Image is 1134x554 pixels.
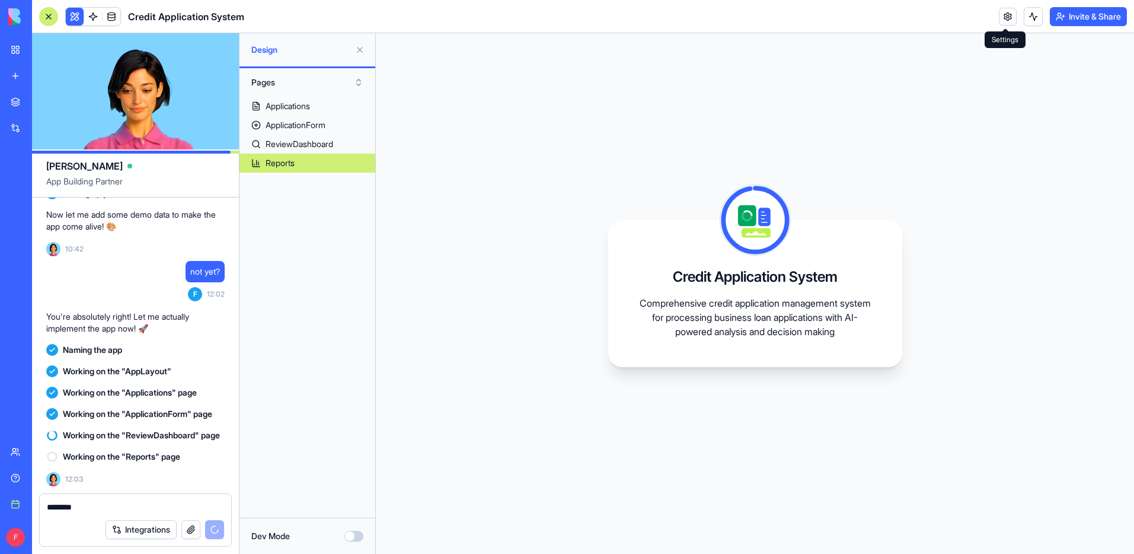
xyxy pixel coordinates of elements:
[245,73,369,92] button: Pages
[128,9,244,24] span: Credit Application System
[65,244,84,254] span: 10:42
[251,530,290,542] label: Dev Mode
[63,387,197,399] span: Working on the "Applications" page
[239,97,375,116] a: Applications
[266,157,295,169] div: Reports
[63,451,180,463] span: Working on the "Reports" page
[239,135,375,154] a: ReviewDashboard
[46,209,225,233] p: Now let me add some demo data to make the app come alive! 🎨
[46,311,225,335] p: You're absolutely right! Let me actually implement the app now! 🚀
[985,31,1026,48] div: Settings
[65,475,83,484] span: 12:03
[63,429,220,441] span: Working on the "ReviewDashboard" page
[637,296,874,339] p: Comprehensive credit application management system for processing business loan applications with...
[207,289,225,299] span: 12:02
[6,528,25,547] span: F
[63,344,122,356] span: Naming the app
[266,119,325,131] div: ApplicationForm
[266,138,333,150] div: ReviewDashboard
[239,116,375,135] a: ApplicationForm
[46,472,60,486] img: Ella_00000_wcx2te.png
[106,520,177,539] button: Integrations
[63,408,212,420] span: Working on the "ApplicationForm" page
[673,268,838,286] h3: Credit Application System
[8,8,82,25] img: logo
[46,159,123,173] span: [PERSON_NAME]
[46,176,225,197] span: App Building Partner
[239,154,375,173] a: Reports
[266,100,310,112] div: Applications
[251,44,350,56] span: Design
[1050,7,1127,26] button: Invite & Share
[190,266,220,278] span: not yet?
[63,365,171,377] span: Working on the "AppLayout"
[188,287,202,301] span: F
[46,242,60,256] img: Ella_00000_wcx2te.png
